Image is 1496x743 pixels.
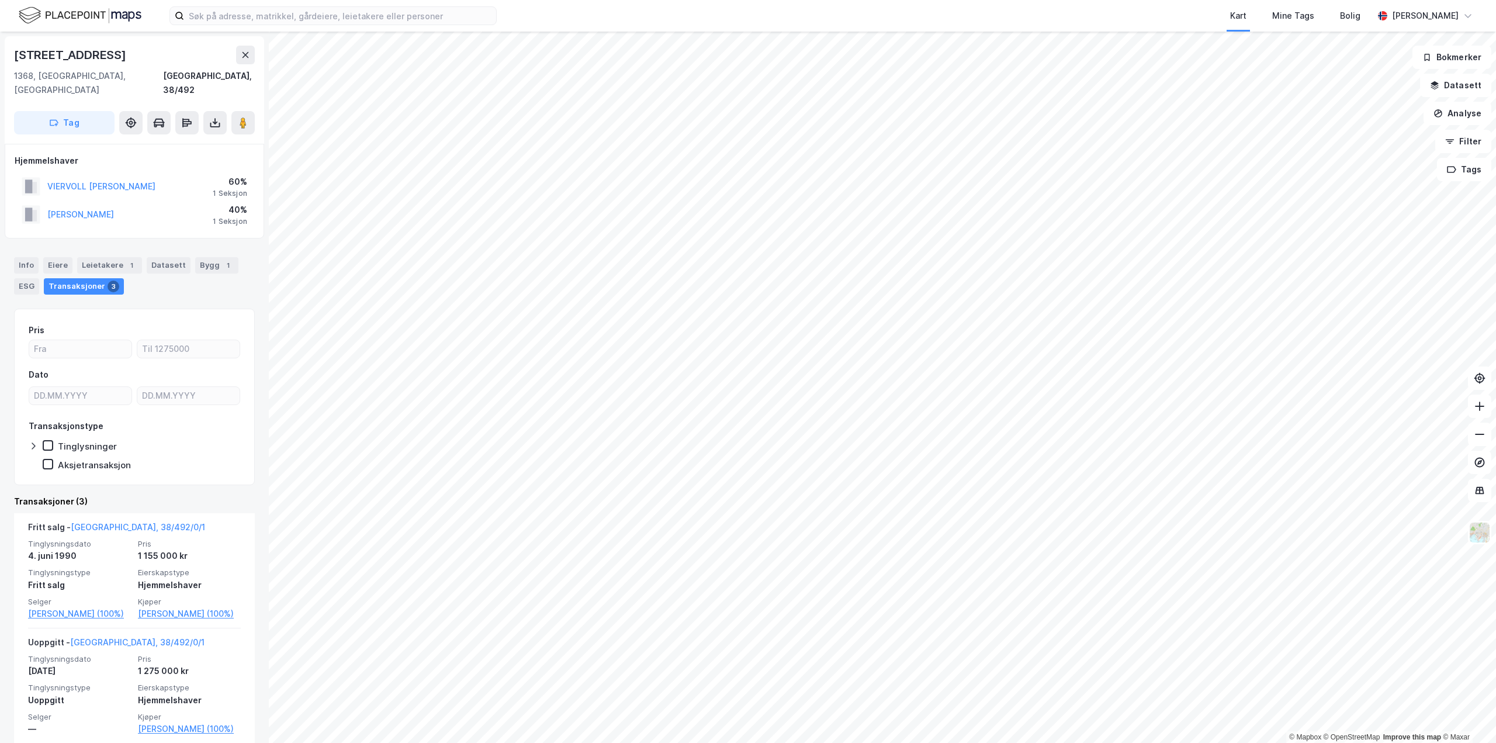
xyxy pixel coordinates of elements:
input: Til 1275000 [137,340,240,358]
span: Eierskapstype [138,683,241,693]
div: 1 Seksjon [213,189,247,198]
span: Selger [28,712,131,722]
div: 40% [213,203,247,217]
div: [PERSON_NAME] [1392,9,1459,23]
div: Hjemmelshaver [138,693,241,707]
div: Leietakere [77,257,142,274]
span: Selger [28,597,131,607]
a: [PERSON_NAME] (100%) [28,607,131,621]
div: Eiere [43,257,72,274]
div: Tinglysninger [58,441,117,452]
div: 3 [108,281,119,292]
div: 1 275 000 kr [138,664,241,678]
div: 1 [222,260,234,271]
div: 1 155 000 kr [138,549,241,563]
div: Transaksjoner (3) [14,495,255,509]
a: [PERSON_NAME] (100%) [138,722,241,736]
div: 4. juni 1990 [28,549,131,563]
span: Pris [138,654,241,664]
div: Hjemmelshaver [138,578,241,592]
input: DD.MM.YYYY [29,387,131,405]
div: 1368, [GEOGRAPHIC_DATA], [GEOGRAPHIC_DATA] [14,69,163,97]
div: Bolig [1340,9,1360,23]
span: Tinglysningstype [28,683,131,693]
input: Fra [29,340,131,358]
div: — [28,722,131,736]
span: Kjøper [138,712,241,722]
button: Datasett [1420,74,1491,97]
span: Kjøper [138,597,241,607]
div: Hjemmelshaver [15,154,254,168]
div: Mine Tags [1272,9,1314,23]
div: Fritt salg - [28,520,205,539]
div: 1 Seksjon [213,217,247,226]
a: [PERSON_NAME] (100%) [138,607,241,621]
div: Pris [29,323,44,337]
div: Aksjetransaksjon [58,459,131,471]
span: Pris [138,539,241,549]
span: Tinglysningstype [28,568,131,578]
div: Transaksjoner [44,278,124,295]
input: DD.MM.YYYY [137,387,240,405]
button: Filter [1435,130,1491,153]
div: 1 [126,260,137,271]
div: Kart [1230,9,1246,23]
div: Bygg [195,257,238,274]
div: Info [14,257,39,274]
div: [GEOGRAPHIC_DATA], 38/492 [163,69,255,97]
button: Tags [1437,158,1491,181]
input: Søk på adresse, matrikkel, gårdeiere, leietakere eller personer [184,7,496,25]
div: Kontrollprogram for chat [1438,687,1496,743]
div: Fritt salg [28,578,131,592]
a: Mapbox [1289,733,1321,741]
span: Tinglysningsdato [28,539,131,549]
img: Z [1469,521,1491,544]
div: Dato [29,368,49,382]
button: Bokmerker [1412,46,1491,69]
a: OpenStreetMap [1324,733,1380,741]
button: Analyse [1424,102,1491,125]
iframe: Chat Widget [1438,687,1496,743]
div: Uoppgitt [28,693,131,707]
a: Improve this map [1383,733,1441,741]
a: [GEOGRAPHIC_DATA], 38/492/0/1 [70,637,205,647]
div: Uoppgitt - [28,635,205,654]
div: Datasett [147,257,191,274]
a: [GEOGRAPHIC_DATA], 38/492/0/1 [71,522,205,532]
span: Tinglysningsdato [28,654,131,664]
div: ESG [14,278,39,295]
div: Transaksjonstype [29,419,103,433]
div: 60% [213,175,247,189]
span: Eierskapstype [138,568,241,578]
button: Tag [14,111,115,134]
img: logo.f888ab2527a4732fd821a326f86c7f29.svg [19,5,141,26]
div: [DATE] [28,664,131,678]
div: [STREET_ADDRESS] [14,46,129,64]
